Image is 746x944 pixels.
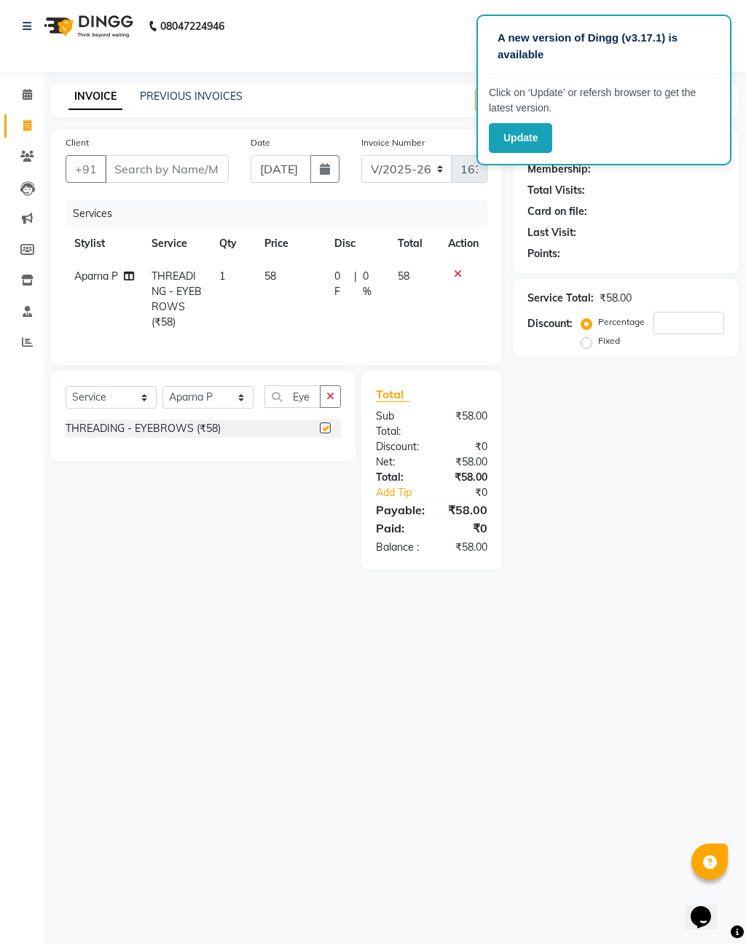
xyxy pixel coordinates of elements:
button: +91 [66,155,106,183]
label: Fixed [598,334,620,347]
th: Disc [326,227,389,260]
span: 58 [398,270,409,283]
th: Stylist [66,227,143,260]
div: Sub Total: [365,409,432,439]
p: A new version of Dingg (v3.17.1) is available [498,30,710,63]
div: ₹58.00 [432,455,499,470]
div: ₹58.00 [432,470,499,485]
div: Points: [527,246,560,261]
span: 0 F [334,269,349,299]
input: Search by Name/Mobile/Email/Code [105,155,229,183]
span: 1 [219,270,225,283]
div: ₹58.00 [436,501,498,519]
span: 0 % [363,269,380,299]
label: Client [66,136,89,149]
label: Date [251,136,270,149]
div: ₹0 [432,519,499,537]
th: Action [439,227,487,260]
b: 08047224946 [160,6,224,47]
img: logo [37,6,137,47]
label: Invoice Number [361,136,425,149]
div: Payable: [365,501,436,519]
th: Price [256,227,325,260]
span: Total [376,387,409,402]
button: Create New [475,89,559,111]
a: Add Tip [365,485,443,500]
div: ₹0 [432,439,499,455]
span: Aparna P [74,270,118,283]
div: ₹58.00 [432,409,499,439]
a: PREVIOUS INVOICES [140,90,243,103]
button: Update [489,123,552,153]
div: Last Visit: [527,225,576,240]
div: Total: [365,470,432,485]
div: Discount: [527,316,573,331]
p: Click on ‘Update’ or refersh browser to get the latest version. [489,85,719,116]
div: Membership: [527,162,591,177]
div: ₹58.00 [600,291,632,306]
div: ₹0 [443,485,498,500]
label: Percentage [598,315,645,329]
span: 58 [264,270,276,283]
div: Service Total: [527,291,594,306]
div: Services [67,200,498,227]
span: THREADING - EYEBROWS (₹58) [152,270,202,329]
div: Card on file: [527,204,587,219]
div: Discount: [365,439,432,455]
span: | [354,269,357,299]
div: Paid: [365,519,432,537]
th: Total [389,227,439,260]
div: THREADING - EYEBROWS (₹58) [66,421,221,436]
th: Qty [211,227,256,260]
input: Search or Scan [264,385,321,408]
a: INVOICE [68,84,122,110]
div: ₹58.00 [432,540,499,555]
div: Net: [365,455,432,470]
th: Service [143,227,211,260]
div: Total Visits: [527,183,585,198]
iframe: chat widget [685,886,731,929]
div: Balance : [365,540,432,555]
